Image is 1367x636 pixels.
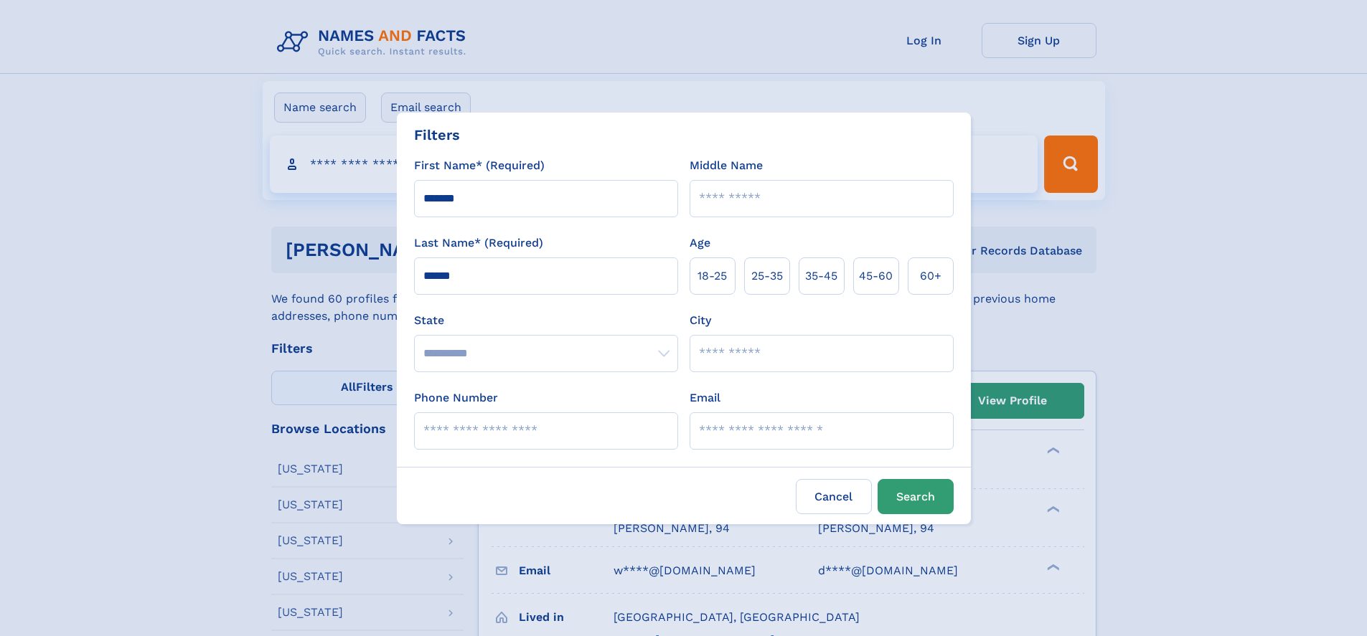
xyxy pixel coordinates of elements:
div: Filters [414,124,460,146]
span: 35‑45 [805,267,837,285]
span: 25‑35 [751,267,783,285]
span: 18‑25 [697,267,727,285]
label: Email [690,389,720,407]
label: Last Name* (Required) [414,234,543,252]
label: Cancel [796,479,872,514]
button: Search [878,479,954,514]
label: State [414,312,678,329]
label: First Name* (Required) [414,157,545,174]
span: 45‑60 [859,267,893,285]
label: Middle Name [690,157,763,174]
label: Phone Number [414,389,498,407]
span: 60+ [920,267,941,285]
label: City [690,312,711,329]
label: Age [690,234,710,252]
